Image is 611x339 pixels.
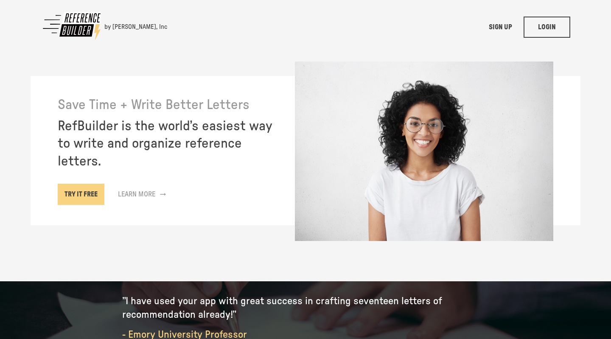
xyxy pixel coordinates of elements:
img: Reference Builder Logo [41,10,104,42]
a: SIGN UP [477,17,524,38]
h5: RefBuilder is the world’s easiest way to write and organize reference letters. [58,118,277,171]
p: Learn More [118,189,155,199]
a: LOGIN [524,17,570,38]
img: writing on paper [294,61,554,241]
h5: Save Time + Write Better Letters [58,96,277,114]
p: ”I have used your app with great success in crafting seventeen letters of recommendation already!” [122,295,489,321]
a: TRY IT FREE [58,184,104,205]
div: by [PERSON_NAME], Inc [104,23,167,31]
a: Learn More [111,184,172,205]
